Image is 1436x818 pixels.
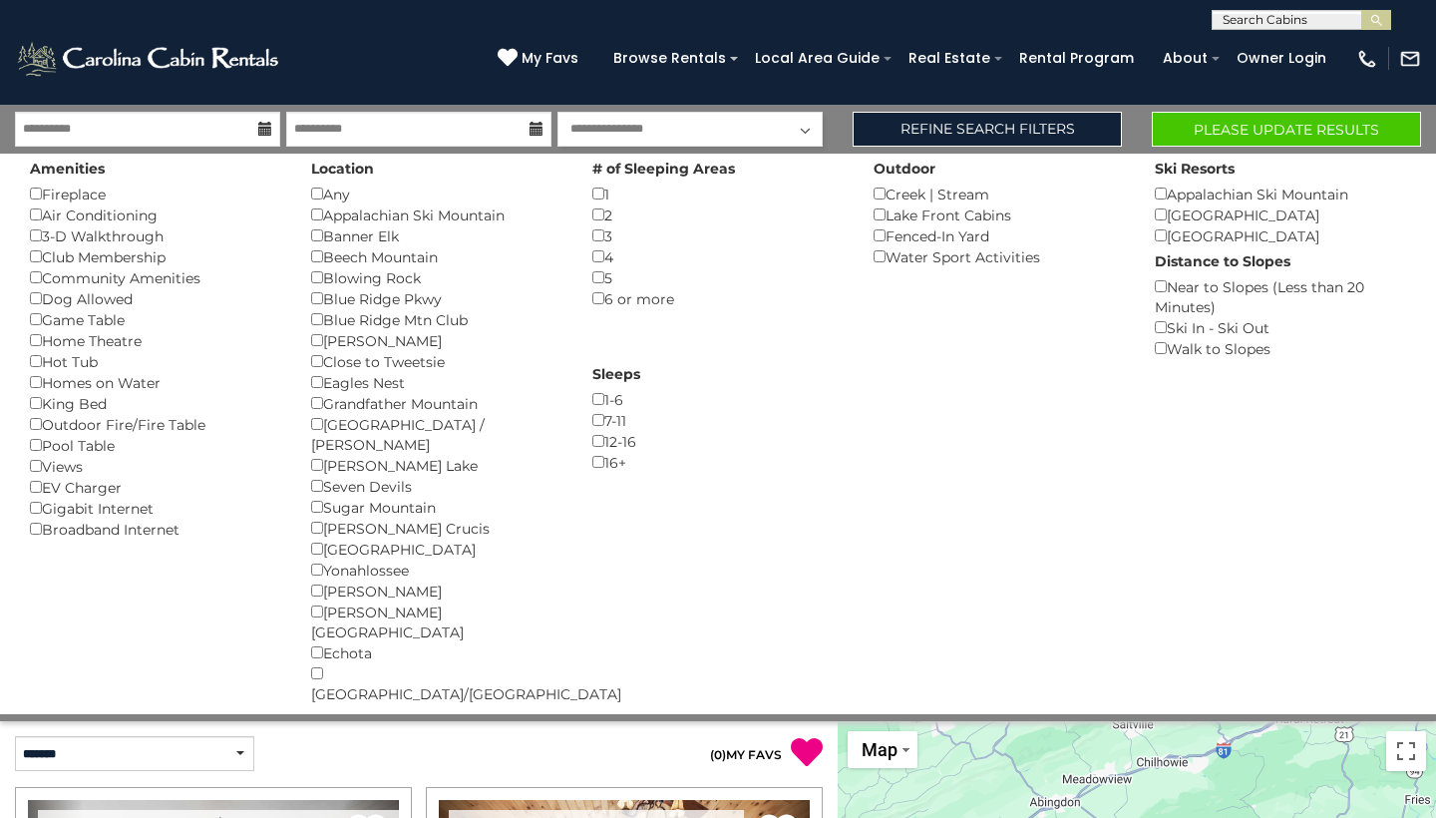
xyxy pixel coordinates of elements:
[30,204,281,225] div: Air Conditioning
[30,498,281,519] div: Gigabit Internet
[311,309,562,330] div: Blue Ridge Mtn Club
[745,43,890,74] a: Local Area Guide
[592,452,844,473] div: 16+
[311,225,562,246] div: Banner Elk
[592,410,844,431] div: 7-11
[1155,338,1406,359] div: Walk to Slopes
[30,330,281,351] div: Home Theatre
[592,204,844,225] div: 2
[1155,225,1406,246] div: [GEOGRAPHIC_DATA]
[30,288,281,309] div: Dog Allowed
[311,393,562,414] div: Grandfather Mountain
[1152,112,1421,147] button: Please Update Results
[311,246,562,267] div: Beech Mountain
[30,225,281,246] div: 3-D Walkthrough
[311,267,562,288] div: Blowing Rock
[15,39,284,79] img: White-1-2.png
[30,456,281,477] div: Views
[592,364,640,384] label: Sleeps
[311,372,562,393] div: Eagles Nest
[30,267,281,288] div: Community Amenities
[592,389,844,410] div: 1-6
[311,414,562,455] div: [GEOGRAPHIC_DATA] / [PERSON_NAME]
[710,747,782,762] a: (0)MY FAVS
[592,246,844,267] div: 4
[30,393,281,414] div: King Bed
[874,159,935,179] label: Outdoor
[874,225,1125,246] div: Fenced-In Yard
[30,184,281,204] div: Fireplace
[1227,43,1336,74] a: Owner Login
[311,539,562,560] div: [GEOGRAPHIC_DATA]
[710,747,726,762] span: ( )
[592,267,844,288] div: 5
[30,414,281,435] div: Outdoor Fire/Fire Table
[311,159,374,179] label: Location
[853,112,1122,147] a: Refine Search Filters
[848,731,917,768] button: Change map style
[898,43,1000,74] a: Real Estate
[874,204,1125,225] div: Lake Front Cabins
[603,43,736,74] a: Browse Rentals
[1399,48,1421,70] img: mail-regular-white.png
[1153,43,1218,74] a: About
[592,184,844,204] div: 1
[1386,731,1426,771] button: Toggle fullscreen view
[311,497,562,518] div: Sugar Mountain
[311,184,562,204] div: Any
[862,739,897,760] span: Map
[311,663,562,704] div: [GEOGRAPHIC_DATA]/[GEOGRAPHIC_DATA]
[1356,48,1378,70] img: phone-regular-white.png
[522,48,578,69] span: My Favs
[1155,184,1406,204] div: Appalachian Ski Mountain
[311,204,562,225] div: Appalachian Ski Mountain
[30,435,281,456] div: Pool Table
[30,309,281,330] div: Game Table
[1155,251,1290,271] label: Distance to Slopes
[1009,43,1144,74] a: Rental Program
[311,330,562,351] div: [PERSON_NAME]
[30,246,281,267] div: Club Membership
[311,602,562,642] div: [PERSON_NAME][GEOGRAPHIC_DATA]
[311,581,562,602] div: [PERSON_NAME]
[714,747,722,762] span: 0
[1155,317,1406,338] div: Ski In - Ski Out
[30,159,105,179] label: Amenities
[592,159,735,179] label: # of Sleeping Areas
[592,225,844,246] div: 3
[311,560,562,581] div: Yonahlossee
[30,372,281,393] div: Homes on Water
[311,351,562,372] div: Close to Tweetsie
[311,288,562,309] div: Blue Ridge Pkwy
[311,642,562,663] div: Echota
[311,476,562,497] div: Seven Devils
[874,184,1125,204] div: Creek | Stream
[592,288,844,309] div: 6 or more
[30,519,281,540] div: Broadband Internet
[30,351,281,372] div: Hot Tub
[498,48,583,70] a: My Favs
[592,431,844,452] div: 12-16
[311,455,562,476] div: [PERSON_NAME] Lake
[1155,204,1406,225] div: [GEOGRAPHIC_DATA]
[30,477,281,498] div: EV Charger
[311,518,562,539] div: [PERSON_NAME] Crucis
[1155,159,1235,179] label: Ski Resorts
[874,246,1125,267] div: Water Sport Activities
[1155,276,1406,317] div: Near to Slopes (Less than 20 Minutes)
